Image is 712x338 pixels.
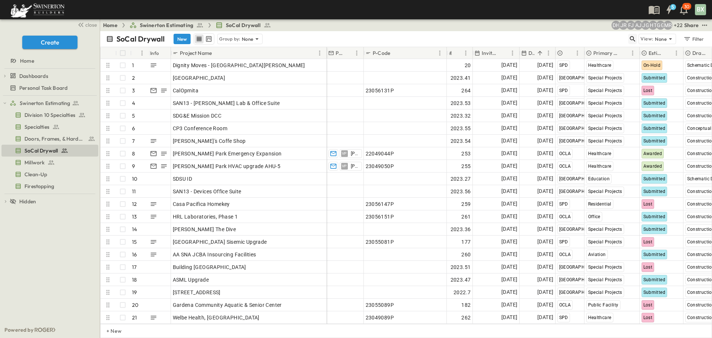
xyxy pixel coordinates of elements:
span: [DATE] [537,149,553,158]
span: Clean-Up [24,171,47,178]
span: Casa Pacifica Homekey [173,200,230,208]
a: SoCal Drywall [215,22,271,29]
span: [DATE] [537,187,553,196]
span: [DATE] [501,137,517,145]
span: CP3 Conference Room [173,125,228,132]
span: Submitted [643,126,666,131]
p: 1 [132,62,134,69]
span: 2023.41 [451,74,471,82]
span: 23055089P [366,301,394,309]
span: [DATE] [537,137,553,145]
span: Firestopping [24,183,54,190]
p: Group by: [219,35,240,43]
span: Healthcare [588,315,612,320]
span: Submitted [643,277,666,282]
p: 20 [132,301,138,309]
span: [DATE] [501,149,517,158]
span: [DATE] [501,250,517,259]
span: Home [20,57,34,65]
span: [PERSON_NAME] [351,163,359,169]
div: Info [150,43,159,63]
button: Sort [392,49,400,57]
div: Personal Task Boardtest [1,82,98,94]
p: P-Code [373,49,390,57]
span: Healthcare [588,164,612,169]
button: row view [195,35,204,43]
button: Menu [508,49,517,58]
span: 182 [461,301,471,309]
span: [GEOGRAPHIC_DATA] [559,75,604,81]
span: SPD [559,201,568,207]
span: Lost [643,201,653,207]
span: Doors, Frames, & Hardware [24,135,85,142]
button: Sort [453,49,461,57]
button: Menu [315,49,324,58]
span: Education [588,176,610,181]
span: Swinerton Estimating [140,22,193,29]
span: Special Projects [588,227,622,232]
span: 2023.32 [451,112,471,119]
span: On-Hold [643,63,661,68]
span: Dignity Moves - [GEOGRAPHIC_DATA][PERSON_NAME] [173,62,305,69]
span: [GEOGRAPHIC_DATA] [559,290,604,295]
span: [DATE] [537,288,553,296]
span: Division 10 Specialties [24,111,75,119]
p: 11 [132,188,136,195]
span: [DATE] [501,237,517,246]
p: Estimate Status [649,49,662,57]
div: Firestoppingtest [1,180,98,192]
span: [DATE] [537,301,553,309]
span: [DATE] [501,313,517,322]
span: [DATE] [501,99,517,107]
p: 30 [684,4,689,10]
span: Submitted [643,227,666,232]
div: Swinerton Estimatingtest [1,97,98,109]
span: Specialties [24,123,49,131]
span: 23055081P [366,238,394,246]
span: Healthcare [588,151,612,156]
span: 2023.54 [451,137,471,145]
a: Division 10 Specialties [1,110,97,120]
span: 2023.51 [451,263,471,271]
h6: 5 [672,4,674,10]
span: close [85,21,97,29]
span: Aviation [588,252,606,257]
button: Sort [536,49,544,57]
span: 2022.7 [454,289,471,296]
p: Project Name [180,49,212,57]
span: Submitted [643,290,666,295]
span: [DATE] [501,275,517,284]
span: Submitted [643,75,666,81]
span: Lost [643,88,653,93]
span: [DATE] [501,124,517,132]
span: [DATE] [537,212,553,221]
span: [DATE] [501,288,517,296]
div: table view [194,33,214,45]
span: 20 [465,62,471,69]
span: [GEOGRAPHIC_DATA] [173,74,225,82]
span: Special Projects [588,239,622,245]
a: Home [1,56,97,66]
p: Drawing Status [692,49,709,57]
span: Millwork [24,159,44,166]
div: Joshua Russell (joshua.russell@swinerton.com) [619,21,628,30]
span: Special Projects [588,88,622,93]
span: [DATE] [501,86,517,95]
span: [GEOGRAPHIC_DATA] [559,189,604,194]
span: 2023.53 [451,99,471,107]
span: Lost [643,265,653,270]
span: Special Projects [588,75,622,81]
span: [GEOGRAPHIC_DATA] [559,126,604,131]
span: [DATE] [501,263,517,271]
span: [DATE] [501,212,517,221]
div: Clean-Uptest [1,168,98,180]
a: Firestopping [1,181,97,191]
span: 23056131P [366,87,394,94]
span: Submitted [643,252,666,257]
span: [DATE] [537,124,553,132]
span: [GEOGRAPHIC_DATA] [559,138,604,144]
div: Doors, Frames, & Hardwaretest [1,133,98,145]
button: close [75,19,98,30]
p: 10 [132,175,137,183]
